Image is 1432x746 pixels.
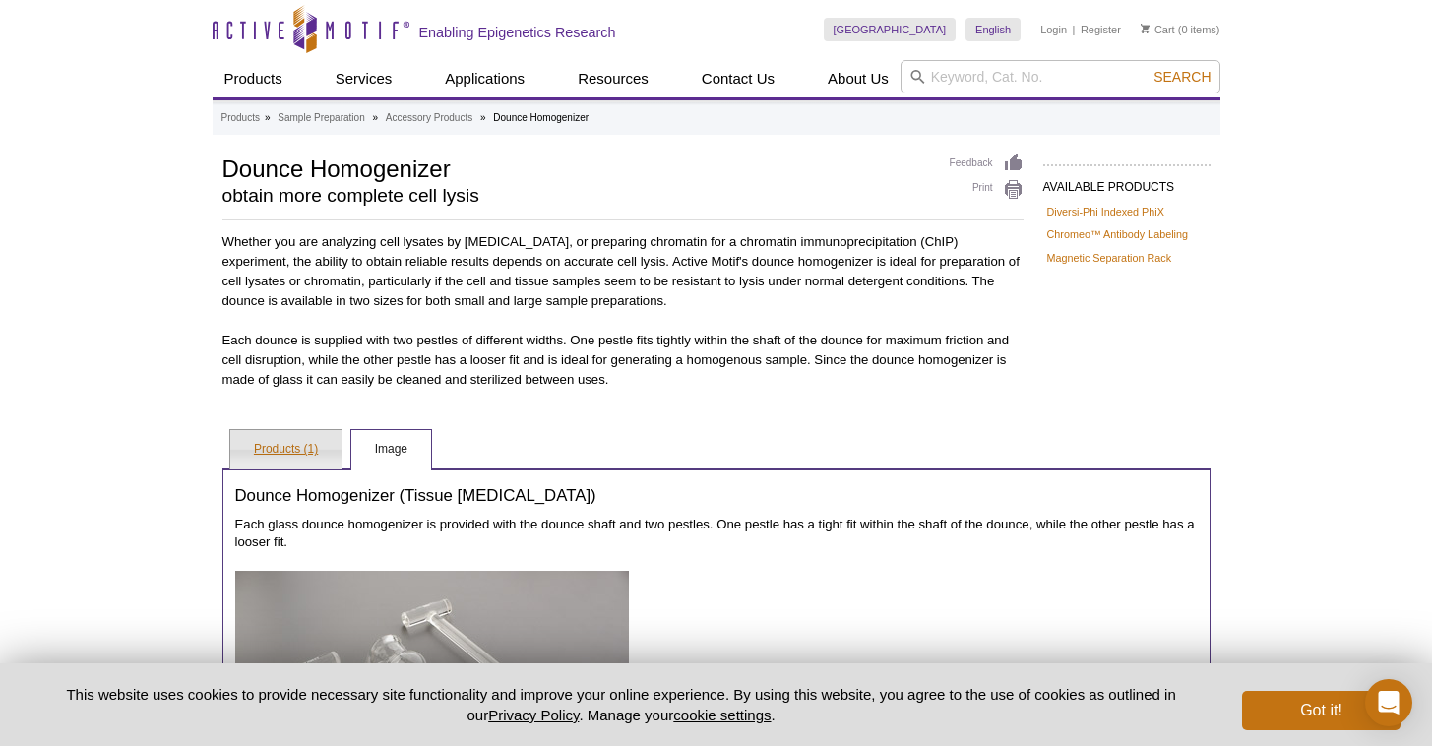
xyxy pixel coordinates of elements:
[493,112,589,123] li: Dounce Homogenizer
[213,60,294,97] a: Products
[222,187,930,205] h2: obtain more complete cell lysis
[1043,164,1211,200] h2: AVAILABLE PRODUCTS
[1148,68,1216,86] button: Search
[488,707,579,723] a: Privacy Policy
[1047,203,1164,220] a: Diversi-Phi Indexed PhiX
[235,486,1198,506] h3: Dounce Homogenizer (Tissue [MEDICAL_DATA])
[1153,69,1211,85] span: Search
[1047,225,1188,243] a: Chromeo™ Antibody Labeling
[433,60,536,97] a: Applications
[324,60,405,97] a: Services
[419,24,616,41] h2: Enabling Epigenetics Research
[480,112,486,123] li: »
[816,60,901,97] a: About Us
[673,707,771,723] button: cookie settings
[1365,679,1412,726] div: Open Intercom Messenger
[1141,24,1150,33] img: Your Cart
[32,684,1211,725] p: This website uses cookies to provide necessary site functionality and improve your online experie...
[824,18,957,41] a: [GEOGRAPHIC_DATA]
[386,109,472,127] a: Accessory Products
[222,153,930,182] h1: Dounce Homogenizer
[1141,23,1175,36] a: Cart
[901,60,1220,93] input: Keyword, Cat. No.
[1047,249,1172,267] a: Magnetic Separation Rack
[1073,18,1076,41] li: |
[222,232,1024,311] p: Whether you are analyzing cell lysates by [MEDICAL_DATA], or preparing chromatin for a chromatin ...
[1242,691,1400,730] button: Got it!
[1081,23,1121,36] a: Register
[1040,23,1067,36] a: Login
[265,112,271,123] li: »
[230,430,342,469] a: Products (1)
[1141,18,1220,41] li: (0 items)
[235,516,1198,551] p: Each glass dounce homogenizer is provided with the dounce shaft and two pestles. One pestle has a...
[950,179,1024,201] a: Print
[566,60,660,97] a: Resources
[221,109,260,127] a: Products
[690,60,786,97] a: Contact Us
[965,18,1021,41] a: English
[222,331,1024,390] p: Each dounce is supplied with two pestles of different widths. One pestle fits tightly within the ...
[372,112,378,123] li: »
[351,430,431,469] a: Image
[278,109,364,127] a: Sample Preparation
[950,153,1024,174] a: Feedback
